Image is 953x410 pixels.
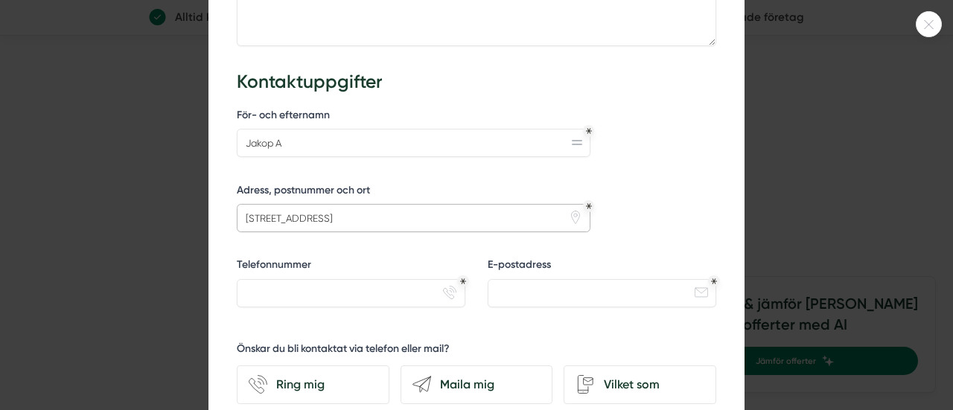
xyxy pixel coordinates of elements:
[488,257,716,276] label: E-postadress
[237,69,716,95] h3: Kontaktuppgifter
[460,278,466,284] div: Obligatoriskt
[586,203,592,209] div: Obligatoriskt
[711,278,717,284] div: Obligatoriskt
[586,128,592,134] div: Obligatoriskt
[237,108,590,126] label: För- och efternamn
[237,257,465,276] label: Telefonnummer
[237,342,450,360] h5: Önskar du bli kontaktat via telefon eller mail?
[237,183,590,202] label: Adress, postnummer och ort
